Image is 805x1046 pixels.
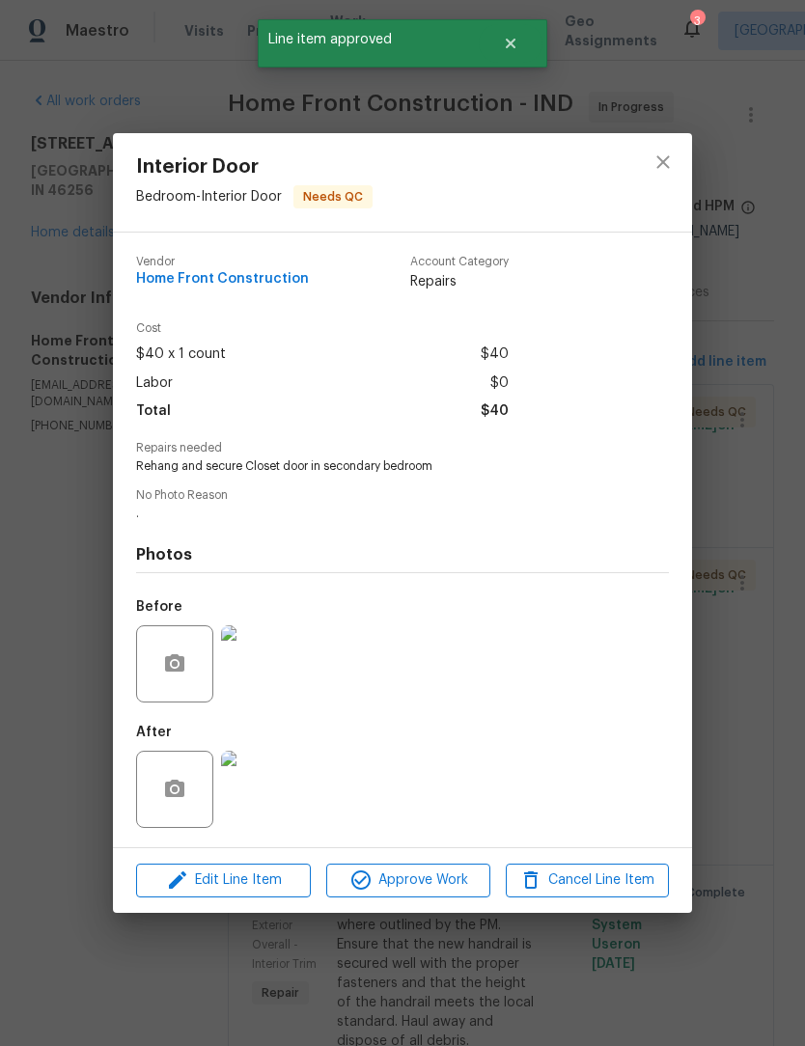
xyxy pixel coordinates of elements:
[481,341,509,369] span: $40
[136,322,509,335] span: Cost
[332,868,484,893] span: Approve Work
[136,506,616,522] span: .
[512,868,663,893] span: Cancel Line Item
[136,370,173,398] span: Labor
[136,272,309,287] span: Home Front Construction
[410,256,509,268] span: Account Category
[136,442,669,454] span: Repairs needed
[142,868,305,893] span: Edit Line Item
[506,864,669,897] button: Cancel Line Item
[490,370,509,398] span: $0
[136,864,311,897] button: Edit Line Item
[410,272,509,291] span: Repairs
[136,489,669,502] span: No Photo Reason
[136,398,171,426] span: Total
[136,190,282,204] span: Bedroom - Interior Door
[136,726,172,739] h5: After
[295,187,371,206] span: Needs QC
[136,458,616,475] span: Rehang and secure Closet door in secondary bedroom
[136,341,226,369] span: $40 x 1 count
[136,256,309,268] span: Vendor
[326,864,489,897] button: Approve Work
[136,600,182,614] h5: Before
[481,398,509,426] span: $40
[690,12,704,31] div: 3
[136,545,669,564] h4: Photos
[640,139,686,185] button: close
[136,156,373,178] span: Interior Door
[258,19,479,60] span: Line item approved
[479,24,542,63] button: Close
